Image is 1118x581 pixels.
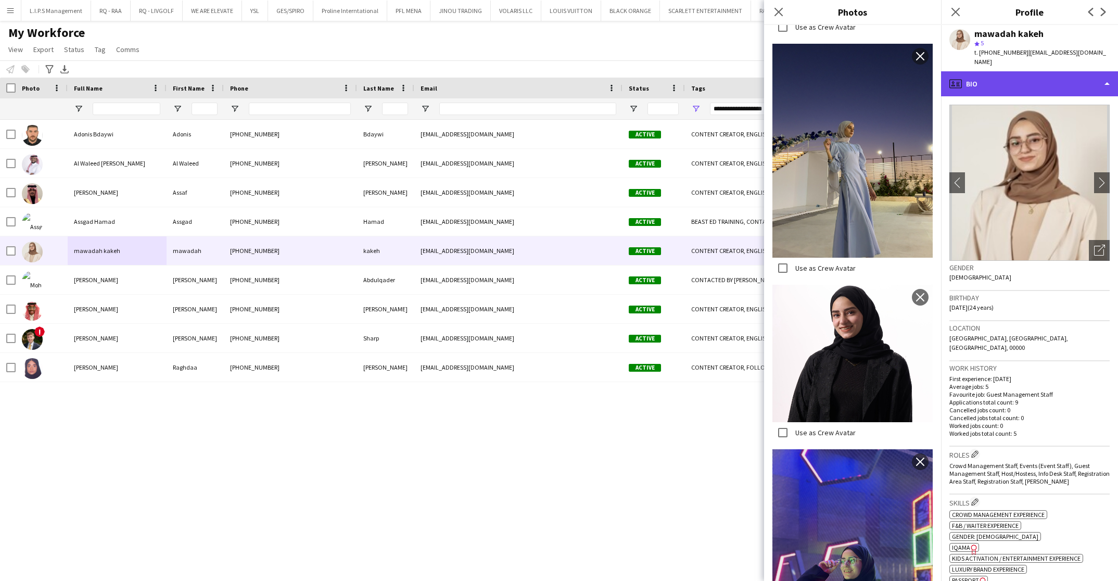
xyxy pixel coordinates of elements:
h3: Roles [949,449,1110,460]
span: Email [421,84,437,92]
h3: Location [949,323,1110,333]
div: [PHONE_NUMBER] [224,353,357,382]
div: [PHONE_NUMBER] [224,295,357,323]
span: [DEMOGRAPHIC_DATA] [949,273,1011,281]
span: t. [PHONE_NUMBER] [974,48,1028,56]
div: CONTENT CREATOR, ENGLISH ++, FOLLOW UP , [PERSON_NAME] PROFILE, SAUDI NATIONAL, TOP HOST/HOSTESS,... [685,295,945,323]
app-action-btn: Export XLSX [58,63,71,75]
span: [GEOGRAPHIC_DATA], [GEOGRAPHIC_DATA], [GEOGRAPHIC_DATA], 00000 [949,334,1068,351]
div: CONTENT CREATOR, ENGLISH ++, FOLLOW UP , TOP HOST/HOSTESS, TOP PROMOTER, TOP [PERSON_NAME] [685,149,945,178]
div: [EMAIL_ADDRESS][DOMAIN_NAME] [414,353,622,382]
div: CONTACTED BY [PERSON_NAME], CONTENT CREATOR, ENGLISH ++, FOLLOW UP , [PERSON_NAME] PROFILE, LUXUR... [685,266,945,294]
div: Assaf [167,178,224,207]
span: Al Waleed [PERSON_NAME] [74,159,145,167]
div: [EMAIL_ADDRESS][DOMAIN_NAME] [414,149,622,178]
span: Export [33,45,54,54]
div: [PERSON_NAME] [357,178,414,207]
p: Cancelled jobs count: 0 [949,406,1110,414]
span: Assgad Hamad [74,218,115,225]
div: [PERSON_NAME] [357,353,414,382]
span: Photo [22,84,40,92]
span: Kids activation / Entertainment experience [952,554,1081,562]
div: [PHONE_NUMBER] [224,149,357,178]
input: Full Name Filter Input [93,103,160,115]
a: Comms [112,43,144,56]
img: Crew photo 1004812 [772,285,933,422]
div: [EMAIL_ADDRESS][DOMAIN_NAME] [414,266,622,294]
span: [PERSON_NAME] [74,188,118,196]
div: [PERSON_NAME] [167,266,224,294]
span: Gender: [DEMOGRAPHIC_DATA] [952,533,1038,540]
div: [PERSON_NAME] [357,149,414,178]
a: Export [29,43,58,56]
button: L.I.P.S Management [21,1,91,21]
button: RQ - RAA [91,1,131,21]
span: [PERSON_NAME] [74,276,118,284]
div: [PHONE_NUMBER] [224,236,357,265]
div: [EMAIL_ADDRESS][DOMAIN_NAME] [414,178,622,207]
input: First Name Filter Input [192,103,218,115]
h3: Skills [949,497,1110,508]
span: Active [629,364,661,372]
button: VOLARIS LLC [491,1,541,21]
button: RQ - LIVGOLF [131,1,183,21]
h3: Work history [949,363,1110,373]
img: Mustafa Abdullah [22,300,43,321]
p: Favourite job: Guest Management Staff [949,390,1110,398]
a: View [4,43,27,56]
div: [PERSON_NAME] [357,295,414,323]
button: SCARLETT ENTERTAINMENT [660,1,751,21]
p: Cancelled jobs total count: 0 [949,414,1110,422]
button: Open Filter Menu [421,104,430,113]
app-action-btn: Advanced filters [43,63,56,75]
button: LOUIS VUITTON [541,1,601,21]
span: Last Name [363,84,394,92]
h3: Photos [764,5,941,19]
span: Status [64,45,84,54]
div: CONTENT CREATOR, FOLLOW UP , [PERSON_NAME] PROFILE, TOP HOST/HOSTESS, TOP PROMOTER, TOP [PERSON_N... [685,353,945,382]
button: RAA [751,1,779,21]
span: Crowd management experience [952,511,1045,519]
div: Hamad [357,207,414,236]
a: Tag [91,43,110,56]
button: Open Filter Menu [74,104,83,113]
label: Use as Crew Avatar [793,263,856,273]
span: Active [629,160,661,168]
div: Abdulqader [357,266,414,294]
label: Use as Crew Avatar [793,428,856,437]
div: [EMAIL_ADDRESS][DOMAIN_NAME] [414,120,622,148]
span: ! [34,326,45,337]
span: Tags [691,84,705,92]
span: | [EMAIL_ADDRESS][DOMAIN_NAME] [974,48,1106,66]
span: [PERSON_NAME] [74,363,118,371]
a: Status [60,43,88,56]
div: mawadah [167,236,224,265]
button: Open Filter Menu [691,104,701,113]
input: Email Filter Input [439,103,616,115]
h3: Birthday [949,293,1110,302]
span: F&B / Waiter experience [952,522,1019,529]
span: Phone [230,84,248,92]
div: [PHONE_NUMBER] [224,266,357,294]
span: Active [629,218,661,226]
span: Status [629,84,649,92]
button: YSL [242,1,268,21]
span: Full Name [74,84,103,92]
span: Active [629,131,661,138]
h3: Gender [949,263,1110,272]
span: mawadah kakeh [74,247,120,255]
button: Open Filter Menu [629,104,638,113]
div: [PHONE_NUMBER] [224,120,357,148]
div: mawadah kakeh [974,29,1044,39]
span: Active [629,247,661,255]
div: [PERSON_NAME] [167,324,224,352]
div: Sharp [357,324,414,352]
span: Active [629,335,661,343]
h3: Profile [941,5,1118,19]
input: Status Filter Input [647,103,679,115]
span: [PERSON_NAME] [74,334,118,342]
div: kakeh [357,236,414,265]
div: CONTENT CREATOR, ENGLISH ++, EXPERTS PROFILE, TOP HOST/HOSTESS, TOP PROMOTER, TOP SUPERVISOR, TOP... [685,120,945,148]
label: Use as Crew Avatar [793,22,856,32]
div: Al Waleed [167,149,224,178]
